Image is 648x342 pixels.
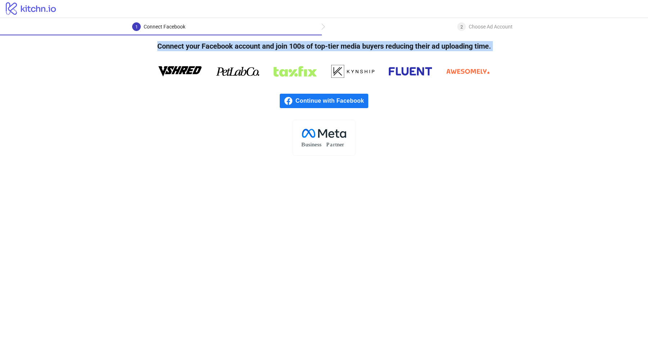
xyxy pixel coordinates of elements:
[146,35,503,57] h4: Connect your Facebook account and join 100s of top-tier media buyers reducing their ad uploading ...
[326,141,329,147] tspan: P
[330,141,333,147] tspan: a
[335,141,344,147] tspan: tner
[469,22,513,31] div: Choose Ad Account
[301,141,305,147] tspan: B
[135,25,138,30] span: 1
[305,141,321,147] tspan: usiness
[460,25,463,30] span: 2
[280,94,368,108] a: Continue with Facebook
[296,94,368,108] span: Continue with Facebook
[333,141,335,147] tspan: r
[144,22,185,31] div: Connect Facebook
